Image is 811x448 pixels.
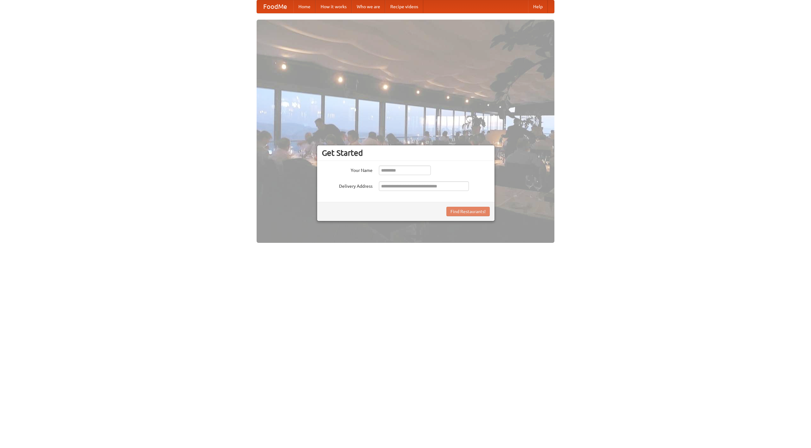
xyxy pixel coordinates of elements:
button: Find Restaurants! [446,207,490,216]
a: Who we are [352,0,385,13]
a: How it works [316,0,352,13]
h3: Get Started [322,148,490,158]
a: Recipe videos [385,0,423,13]
a: FoodMe [257,0,293,13]
a: Home [293,0,316,13]
label: Your Name [322,166,373,174]
a: Help [528,0,548,13]
label: Delivery Address [322,181,373,189]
